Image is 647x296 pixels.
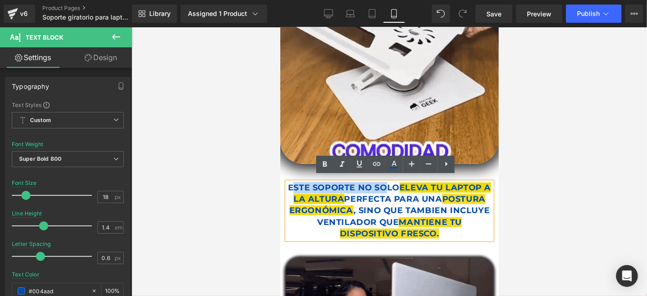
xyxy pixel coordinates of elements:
input: Color [29,286,87,296]
button: More [625,5,643,23]
a: v6 [4,5,35,23]
div: Font Weight [12,141,43,148]
div: Text Color [12,271,40,278]
a: Laptop [339,5,361,23]
a: Desktop [318,5,339,23]
span: MANTIENE TU DISPOSITIVO FRESCO. [60,190,182,211]
div: Assigned 1 Product [188,9,260,18]
div: Open Intercom Messenger [616,265,638,287]
div: Text Styles [12,101,124,108]
span: em [115,225,122,230]
a: Tablet [361,5,383,23]
span: Library [149,10,171,18]
a: New Library [132,5,177,23]
button: Redo [454,5,472,23]
b: Custom [30,117,51,124]
button: Undo [432,5,450,23]
span: Publish [577,10,600,17]
div: Typography [12,77,49,90]
a: Preview [516,5,562,23]
a: Design [68,47,134,68]
span: Text Block [25,34,63,41]
span: px [115,194,122,200]
a: Mobile [383,5,405,23]
span: Soporte giratorio para laptop - [DATE] 01:01:18 [42,14,130,21]
span: Save [486,9,501,19]
div: v6 [18,8,30,20]
span: px [115,255,122,261]
span: Preview [527,9,551,19]
div: Line Height [12,210,42,217]
button: Publish [566,5,622,23]
div: Font Size [12,180,37,186]
b: Super Bold 800 [19,155,61,162]
p: ESTE SOPORTE NO SOLO PERFECTA PARA UNA , SINO QUE TAMBIEN INCLUYE VENTILADOR QUE [7,155,212,212]
div: Letter Spacing [12,241,51,247]
a: Product Pages [42,5,147,12]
